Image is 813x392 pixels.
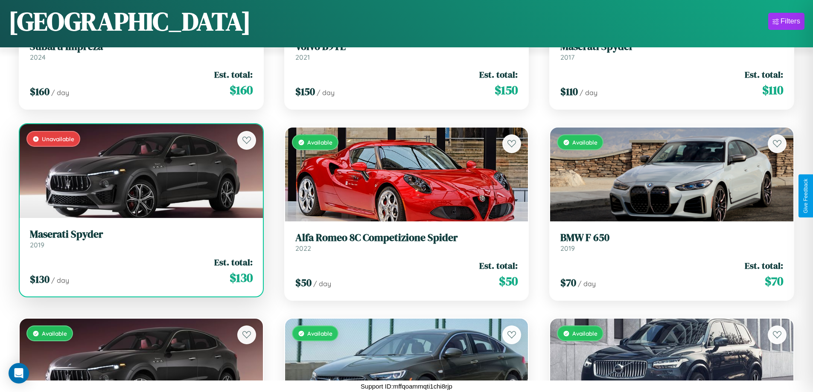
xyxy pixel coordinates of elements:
[765,273,783,290] span: $ 70
[30,241,44,249] span: 2019
[295,244,311,253] span: 2022
[30,228,253,241] h3: Maserati Spyder
[313,279,331,288] span: / day
[42,330,67,337] span: Available
[572,330,597,337] span: Available
[560,276,576,290] span: $ 70
[781,17,800,26] div: Filters
[30,272,50,286] span: $ 130
[295,53,310,61] span: 2021
[295,232,518,244] h3: Alfa Romeo 8C Competizione Spider
[9,4,251,39] h1: [GEOGRAPHIC_DATA]
[30,84,50,99] span: $ 160
[745,259,783,272] span: Est. total:
[295,276,312,290] span: $ 50
[9,363,29,383] div: Open Intercom Messenger
[42,135,74,142] span: Unavailable
[361,380,452,392] p: Support ID: mffqoammqti1chi8rjp
[560,84,578,99] span: $ 110
[580,88,597,97] span: / day
[307,330,332,337] span: Available
[495,81,518,99] span: $ 150
[560,41,783,61] a: Maserati Spyder2017
[30,53,46,61] span: 2024
[499,273,518,290] span: $ 50
[230,81,253,99] span: $ 160
[768,13,804,30] button: Filters
[479,259,518,272] span: Est. total:
[230,269,253,286] span: $ 130
[307,139,332,146] span: Available
[30,41,253,61] a: Subaru Impreza2024
[317,88,335,97] span: / day
[51,276,69,285] span: / day
[295,84,315,99] span: $ 150
[762,81,783,99] span: $ 110
[479,68,518,81] span: Est. total:
[803,179,809,213] div: Give Feedback
[214,256,253,268] span: Est. total:
[578,279,596,288] span: / day
[214,68,253,81] span: Est. total:
[295,232,518,253] a: Alfa Romeo 8C Competizione Spider2022
[560,244,575,253] span: 2019
[51,88,69,97] span: / day
[30,228,253,249] a: Maserati Spyder2019
[295,41,518,61] a: Volvo B9TL2021
[560,53,574,61] span: 2017
[560,232,783,253] a: BMW F 6502019
[745,68,783,81] span: Est. total:
[560,232,783,244] h3: BMW F 650
[572,139,597,146] span: Available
